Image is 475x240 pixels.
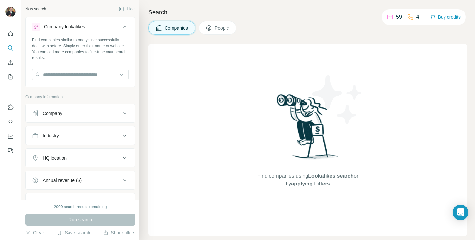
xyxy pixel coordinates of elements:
h4: Search [148,8,467,17]
button: My lists [5,71,16,83]
button: HQ location [26,150,135,166]
button: Annual revenue ($) [26,172,135,188]
div: Open Intercom Messenger [453,205,468,220]
button: Dashboard [5,130,16,142]
button: Clear [25,229,44,236]
button: Employees (size) [26,195,135,210]
span: Find companies using or by [255,172,360,188]
button: Enrich CSV [5,56,16,68]
button: Industry [26,128,135,143]
span: Lookalikes search [308,173,354,179]
button: Buy credits [430,12,461,22]
div: HQ location [43,155,67,161]
div: 2000 search results remaining [54,204,107,210]
img: Surfe Illustration - Woman searching with binoculars [274,92,342,165]
button: Company [26,105,135,121]
button: Search [5,42,16,54]
p: Company information [25,94,135,100]
div: Employees (size) [43,199,78,206]
img: Surfe Illustration - Stars [308,70,367,129]
span: People [215,25,230,31]
div: Find companies similar to one you've successfully dealt with before. Simply enter their name or w... [32,37,129,61]
button: Hide [114,4,139,14]
div: New search [25,6,46,12]
button: Use Surfe on LinkedIn [5,101,16,113]
div: Company [43,110,62,117]
p: 4 [416,13,419,21]
span: applying Filters [291,181,330,186]
button: Company lookalikes [26,19,135,37]
div: Company lookalikes [44,23,85,30]
div: Annual revenue ($) [43,177,82,184]
button: Share filters [103,229,135,236]
p: 59 [396,13,402,21]
button: Quick start [5,28,16,39]
button: Feedback [5,145,16,157]
div: Industry [43,132,59,139]
img: Avatar [5,7,16,17]
button: Use Surfe API [5,116,16,128]
button: Save search [57,229,90,236]
span: Companies [165,25,188,31]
